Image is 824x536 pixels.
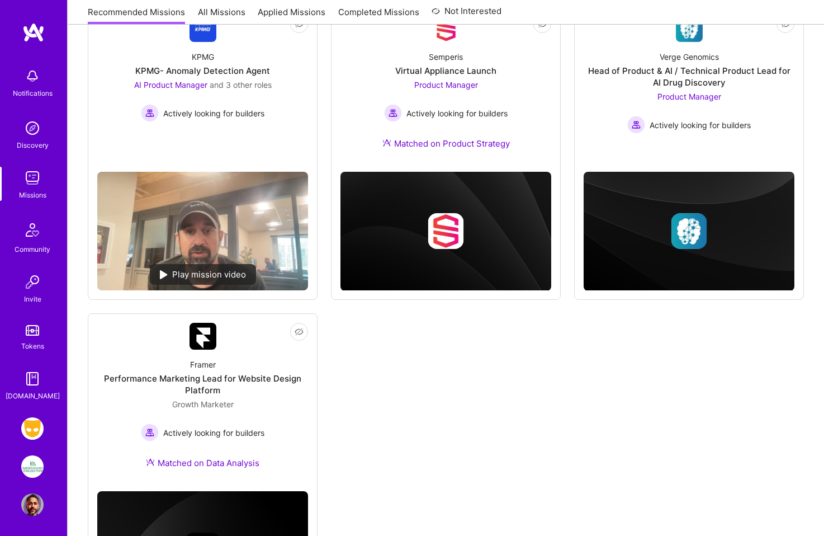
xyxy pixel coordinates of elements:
span: Actively looking for builders [163,107,264,119]
img: cover [340,172,551,291]
a: Company LogoFramerPerformance Marketing Lead for Website Design PlatformGrowth Marketer Actively ... [97,323,308,482]
div: Virtual Appliance Launch [395,65,496,77]
span: Actively looking for builders [163,427,264,439]
div: Tokens [21,340,44,352]
div: Notifications [13,87,53,99]
img: bell [21,65,44,87]
span: Product Manager [657,92,721,101]
img: Company Logo [676,15,703,42]
div: Missions [19,189,46,201]
a: Company LogoKPMGKPMG- Anomaly Detection AgentAI Product Manager and 3 other rolesActively looking... [97,15,308,163]
img: guide book [21,368,44,390]
img: discovery [21,117,44,139]
div: Matched on Product Strategy [382,138,510,149]
img: No Mission [97,172,308,290]
img: Company Logo [190,15,216,42]
img: play [160,270,168,279]
img: We Are The Merchants: Founding Product Manager, Merchant Collective [21,455,44,478]
a: Grindr: Product & Marketing [18,417,46,440]
a: Company LogoSemperisVirtual Appliance LaunchProduct Manager Actively looking for buildersActively... [340,15,551,163]
a: User Avatar [18,493,46,516]
a: Recommended Missions [88,6,185,25]
img: logo [22,22,45,43]
a: Completed Missions [338,6,419,25]
div: KPMG [192,51,214,63]
img: Company Logo [190,323,216,350]
div: Semperis [429,51,463,63]
span: Growth Marketer [172,399,234,409]
div: Invite [24,293,41,305]
div: Matched on Data Analysis [146,457,259,469]
a: Not Interested [432,4,501,25]
div: [DOMAIN_NAME] [6,390,60,402]
img: Actively looking for builders [141,104,159,122]
img: Ateam Purple Icon [382,138,391,147]
img: Invite [21,271,44,293]
img: Ateam Purple Icon [146,458,155,467]
span: and 3 other roles [210,80,272,90]
span: Actively looking for builders [406,107,508,119]
div: Head of Product & AI / Technical Product Lead for AI Drug Discovery [584,65,794,88]
img: cover [584,172,794,291]
div: Play mission video [150,264,256,285]
img: Grindr: Product & Marketing [21,417,44,440]
div: Discovery [17,139,49,151]
img: teamwork [21,167,44,189]
img: Company Logo [433,15,460,42]
div: Community [15,243,50,255]
img: Actively looking for builders [627,116,645,134]
div: Performance Marketing Lead for Website Design Platform [97,373,308,396]
a: We Are The Merchants: Founding Product Manager, Merchant Collective [18,455,46,478]
div: KPMG- Anomaly Detection Agent [135,65,270,77]
img: Company logo [428,213,464,249]
img: Company logo [671,213,707,249]
img: User Avatar [21,493,44,516]
i: icon EyeClosed [295,327,304,336]
a: All Missions [198,6,245,25]
img: Actively looking for builders [384,104,402,122]
img: Actively looking for builders [141,424,159,441]
span: AI Product Manager [134,80,207,90]
div: Framer [190,359,216,370]
div: Verge Genomics [660,51,719,63]
a: Applied Missions [258,6,325,25]
span: Actively looking for builders [650,119,751,131]
img: Community [19,217,46,243]
a: Company LogoVerge GenomicsHead of Product & AI / Technical Product Lead for AI Drug DiscoveryProd... [584,15,794,148]
span: Product Manager [414,80,478,90]
img: tokens [26,325,39,336]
